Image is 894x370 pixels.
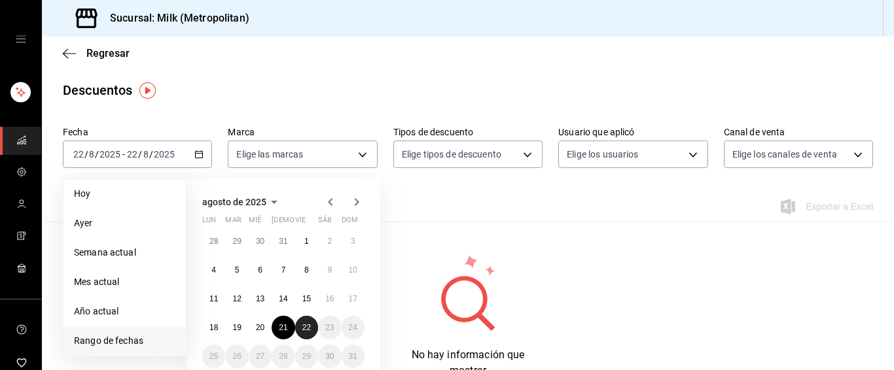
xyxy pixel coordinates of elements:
h3: Sucursal: Milk (Metropolitan) [99,10,249,26]
abbr: lunes [202,216,216,229]
span: agosto de 2025 [202,197,266,207]
button: 21 de agosto de 2025 [272,316,295,339]
span: / [95,149,99,160]
button: 4 de agosto de 2025 [202,258,225,282]
abbr: 20 de agosto de 2025 [256,323,264,332]
abbr: 31 de julio de 2025 [279,237,287,246]
button: 30 de agosto de 2025 [318,345,341,368]
button: 8 de agosto de 2025 [295,258,318,282]
span: Hoy [74,187,175,201]
button: 16 de agosto de 2025 [318,287,341,311]
abbr: viernes [295,216,306,229]
button: 17 de agosto de 2025 [342,287,365,311]
abbr: 10 de agosto de 2025 [349,265,357,275]
span: Año actual [74,305,175,318]
abbr: 8 de agosto de 2025 [304,265,309,275]
span: Semana actual [74,246,175,260]
span: Elige los usuarios [567,148,638,161]
span: Mes actual [74,275,175,289]
button: 29 de agosto de 2025 [295,345,318,368]
button: 19 de agosto de 2025 [225,316,248,339]
span: Elige las marcas [236,148,303,161]
label: Marca [228,127,377,137]
abbr: 5 de agosto de 2025 [235,265,240,275]
abbr: 3 de agosto de 2025 [351,237,355,246]
abbr: 24 de agosto de 2025 [349,323,357,332]
button: 23 de agosto de 2025 [318,316,341,339]
abbr: 14 de agosto de 2025 [279,294,287,303]
span: Rango de fechas [74,334,175,348]
button: 25 de agosto de 2025 [202,345,225,368]
input: -- [143,149,149,160]
button: 22 de agosto de 2025 [295,316,318,339]
abbr: martes [225,216,241,229]
abbr: 23 de agosto de 2025 [325,323,334,332]
abbr: 30 de julio de 2025 [256,237,264,246]
span: Regresar [86,47,130,59]
button: 9 de agosto de 2025 [318,258,341,282]
button: 13 de agosto de 2025 [249,287,272,311]
input: -- [126,149,138,160]
label: Usuario que aplicó [558,127,707,137]
abbr: 31 de agosto de 2025 [349,352,357,361]
span: / [149,149,153,160]
span: / [138,149,142,160]
abbr: 11 de agosto de 2025 [209,294,218,303]
label: Canal de venta [724,127,873,137]
button: 28 de agosto de 2025 [272,345,295,368]
input: ---- [99,149,121,160]
abbr: 18 de agosto de 2025 [209,323,218,332]
button: 27 de agosto de 2025 [249,345,272,368]
button: 12 de agosto de 2025 [225,287,248,311]
label: Fecha [63,127,212,137]
button: 31 de agosto de 2025 [342,345,365,368]
abbr: 29 de julio de 2025 [232,237,241,246]
button: 26 de agosto de 2025 [225,345,248,368]
abbr: 12 de agosto de 2025 [232,294,241,303]
button: 31 de julio de 2025 [272,229,295,253]
button: 30 de julio de 2025 [249,229,272,253]
button: 11 de agosto de 2025 [202,287,225,311]
button: 5 de agosto de 2025 [225,258,248,282]
abbr: 26 de agosto de 2025 [232,352,241,361]
button: 20 de agosto de 2025 [249,316,272,339]
abbr: 6 de agosto de 2025 [258,265,262,275]
input: ---- [153,149,175,160]
abbr: 9 de agosto de 2025 [327,265,332,275]
abbr: 25 de agosto de 2025 [209,352,218,361]
abbr: 30 de agosto de 2025 [325,352,334,361]
span: Elige tipos de descuento [402,148,501,161]
button: 1 de agosto de 2025 [295,229,318,253]
button: 15 de agosto de 2025 [295,287,318,311]
abbr: 13 de agosto de 2025 [256,294,264,303]
abbr: 4 de agosto de 2025 [211,265,216,275]
input: -- [73,149,84,160]
span: Elige los canales de venta [732,148,837,161]
abbr: 7 de agosto de 2025 [281,265,286,275]
button: agosto de 2025 [202,194,282,210]
div: Descuentos [63,80,132,100]
abbr: 16 de agosto de 2025 [325,294,334,303]
abbr: 2 de agosto de 2025 [327,237,332,246]
abbr: 21 de agosto de 2025 [279,323,287,332]
span: Ayer [74,216,175,230]
abbr: 27 de agosto de 2025 [256,352,264,361]
button: 6 de agosto de 2025 [249,258,272,282]
abbr: 29 de agosto de 2025 [302,352,311,361]
img: Tooltip marker [139,82,156,99]
span: / [84,149,88,160]
button: 18 de agosto de 2025 [202,316,225,339]
abbr: 28 de agosto de 2025 [279,352,287,361]
abbr: 28 de julio de 2025 [209,237,218,246]
button: 28 de julio de 2025 [202,229,225,253]
button: Regresar [63,47,130,59]
button: 3 de agosto de 2025 [342,229,365,253]
button: 2 de agosto de 2025 [318,229,341,253]
abbr: 19 de agosto de 2025 [232,323,241,332]
span: - [122,149,125,160]
button: 24 de agosto de 2025 [342,316,365,339]
abbr: 22 de agosto de 2025 [302,323,311,332]
label: Tipos de descuento [393,127,543,137]
abbr: 1 de agosto de 2025 [304,237,309,246]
